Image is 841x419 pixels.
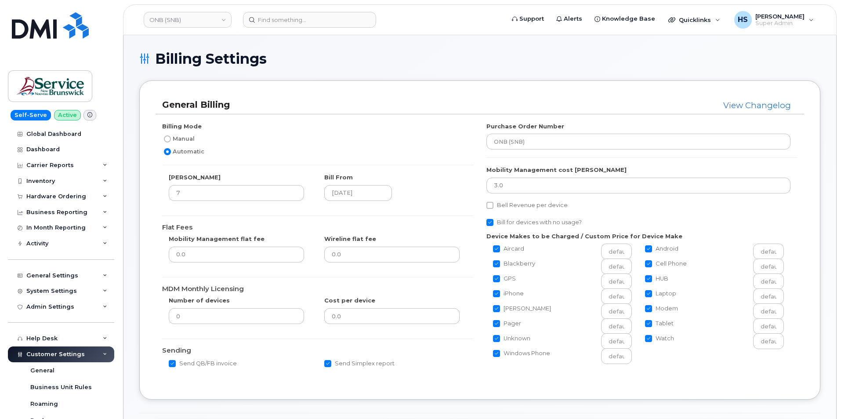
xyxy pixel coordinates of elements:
[493,273,516,284] label: GPS
[601,244,632,259] input: Aircard
[169,358,237,369] label: Send QB/FB invoice
[645,275,652,282] input: HUB
[162,347,473,354] h4: Sending
[493,259,535,269] label: Blackberry
[645,259,687,269] label: Cell Phone
[601,348,632,364] input: Windows Phone
[645,260,652,267] input: Cell Phone
[753,333,784,349] input: Watch
[493,288,524,299] label: iPhone
[486,219,493,226] input: Bill for devices with no usage?
[753,288,784,304] input: Laptop
[753,303,784,319] input: Modem
[753,273,784,289] input: HUB
[493,303,551,314] label: [PERSON_NAME]
[493,335,500,342] input: Unknown
[493,320,500,327] input: Pager
[493,348,550,359] label: Windows Phone
[493,244,524,254] label: Aircard
[601,303,632,319] input: [PERSON_NAME]
[493,260,500,267] input: Blackberry
[164,148,171,155] input: Automatic
[601,333,632,349] input: Unknown
[169,173,221,182] label: [PERSON_NAME]
[645,335,652,342] input: Watch
[753,244,784,259] input: Android
[645,288,676,299] label: Laptop
[493,290,500,297] input: iPhone
[324,358,395,369] label: Send Simplex report
[493,305,500,312] input: [PERSON_NAME]
[486,122,564,131] label: Purchase Order Number
[324,296,375,305] label: Cost per device
[169,360,176,367] input: Send QB/FB invoice
[486,202,493,209] input: Bell Revenue per device
[645,320,652,327] input: Tablet
[162,99,523,111] h3: General Billing
[493,245,500,252] input: Aircard
[601,288,632,304] input: iPhone
[645,244,678,254] label: Android
[645,318,674,329] label: Tablet
[645,303,678,314] label: Modem
[162,285,473,293] h4: MDM Monthly Licensing
[753,259,784,274] input: Cell Phone
[493,350,500,357] input: Windows Phone
[723,100,791,110] a: View Changelog
[601,273,632,289] input: GPS
[645,305,652,312] input: Modem
[601,259,632,274] input: Blackberry
[493,333,530,344] label: Unknown
[753,318,784,334] input: Tablet
[162,134,195,144] label: Manual
[645,333,674,344] label: Watch
[162,122,202,131] label: Billing Mode
[493,318,521,329] label: Pager
[164,135,171,142] input: Manual
[486,166,627,174] label: Mobility Management cost [PERSON_NAME]
[486,217,582,228] label: Bill for devices with no usage?
[493,275,500,282] input: GPS
[139,51,820,66] h1: Billing Settings
[162,146,204,157] label: Automatic
[169,296,230,305] label: Number of devices
[169,235,265,243] label: Mobility Management flat fee
[162,224,473,231] h4: Flat Fees
[486,200,568,211] label: Bell Revenue per device
[324,235,376,243] label: Wireline flat fee
[601,318,632,334] input: Pager
[324,173,353,182] label: Bill From
[486,232,682,240] label: Device Makes to be Charged / Custom Price for Device Make
[645,290,652,297] input: Laptop
[645,273,668,284] label: HUB
[645,245,652,252] input: Android
[324,360,331,367] input: Send Simplex report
